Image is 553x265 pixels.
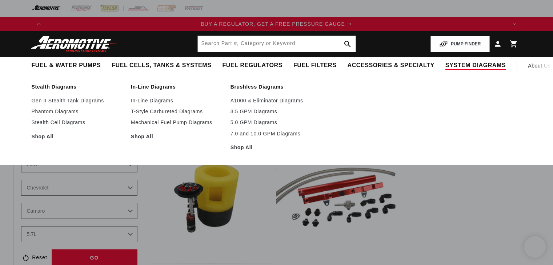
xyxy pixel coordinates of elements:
input: Search by Part Number, Category or Keyword [198,36,356,52]
a: Stealth Cell Diagrams [32,119,124,126]
button: PUMP FINDER [430,36,489,52]
span: Fuel & Water Pumps [32,62,101,69]
button: search button [340,36,356,52]
img: Aeromotive [29,36,120,53]
span: Accessories & Specialty [348,62,434,69]
a: Shop All [131,133,223,140]
span: Fuel Cells, Tanks & Systems [112,62,211,69]
a: Shop All [231,144,323,151]
summary: Fuel & Water Pumps [26,57,107,74]
a: 7.0 and 10.0 GPM Diagrams [231,130,323,137]
a: Gen II Stealth Tank Diagrams [32,97,124,104]
button: Translation missing: en.sections.announcements.previous_announcement [32,17,46,31]
a: BUY A REGULATOR, GET A FREE PRESSURE GAUGE [46,20,507,28]
select: Make [21,180,137,196]
a: A1000 & Eliminator Diagrams [231,97,323,104]
a: In-Line Diagrams [131,97,223,104]
a: Mechanical Fuel Pump Diagrams [131,119,223,126]
span: Fuel Regulators [222,62,282,69]
button: Translation missing: en.sections.announcements.next_announcement [507,17,522,31]
summary: System Diagrams [440,57,511,74]
select: Model [21,203,137,219]
summary: Fuel Filters [288,57,342,74]
summary: Accessories & Specialty [342,57,440,74]
a: Shop All [32,133,124,140]
span: About Us [528,63,550,69]
span: System Diagrams [445,62,506,69]
div: 1 of 4 [46,20,507,28]
span: Fuel Filters [293,62,337,69]
a: Stealth Diagrams [32,83,124,90]
summary: Fuel Cells, Tanks & Systems [106,57,217,74]
div: Announcement [46,20,507,28]
a: Brushless Diagrams [231,83,323,90]
a: 5.0 GPM Diagrams [231,119,323,126]
span: BUY A REGULATOR, GET A FREE PRESSURE GAUGE [201,21,345,27]
summary: Fuel Regulators [217,57,288,74]
a: Phantom Diagrams [32,108,124,115]
slideshow-component: Translation missing: en.sections.announcements.announcement_bar [13,17,540,31]
a: 3.5 GPM Diagrams [231,108,323,115]
a: T-Style Carbureted Diagrams [131,108,223,115]
a: In-Line Diagrams [131,83,223,90]
select: Engine [21,226,137,242]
